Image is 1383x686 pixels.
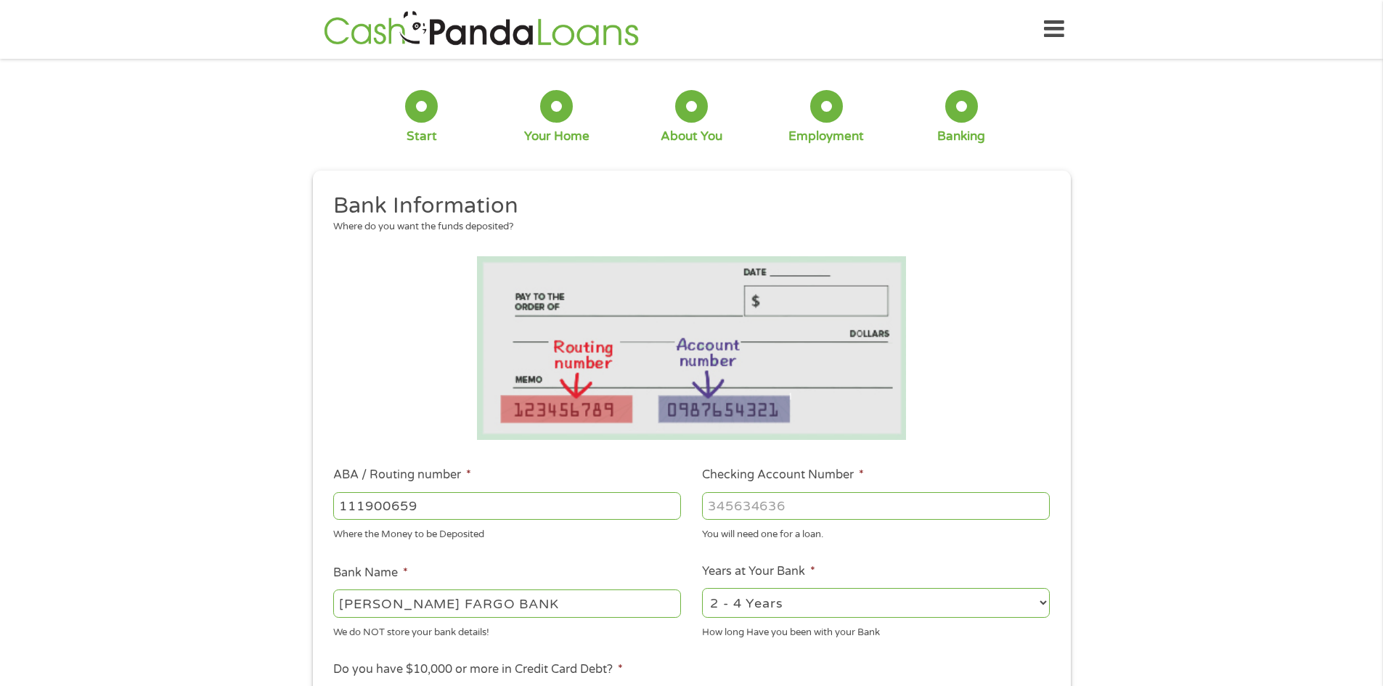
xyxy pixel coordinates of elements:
[319,9,643,50] img: GetLoanNow Logo
[702,564,815,579] label: Years at Your Bank
[333,662,623,677] label: Do you have $10,000 or more in Credit Card Debt?
[333,565,408,581] label: Bank Name
[333,523,681,542] div: Where the Money to be Deposited
[661,128,722,144] div: About You
[333,620,681,640] div: We do NOT store your bank details!
[788,128,864,144] div: Employment
[937,128,985,144] div: Banking
[407,128,437,144] div: Start
[477,256,907,440] img: Routing number location
[333,467,471,483] label: ABA / Routing number
[333,492,681,520] input: 263177916
[702,620,1050,640] div: How long Have you been with your Bank
[333,220,1039,234] div: Where do you want the funds deposited?
[702,492,1050,520] input: 345634636
[702,467,864,483] label: Checking Account Number
[524,128,589,144] div: Your Home
[333,192,1039,221] h2: Bank Information
[702,523,1050,542] div: You will need one for a loan.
